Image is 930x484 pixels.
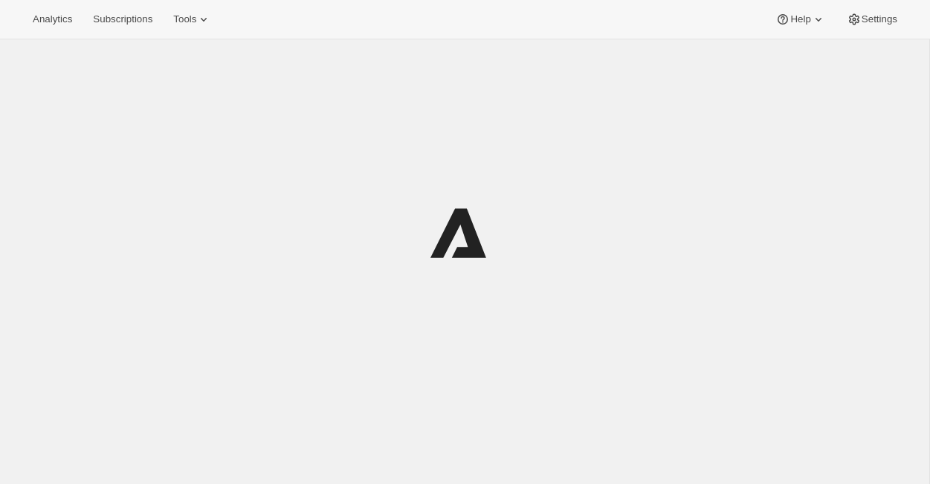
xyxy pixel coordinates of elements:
[93,13,152,25] span: Subscriptions
[766,9,834,30] button: Help
[84,9,161,30] button: Subscriptions
[164,9,220,30] button: Tools
[790,13,810,25] span: Help
[24,9,81,30] button: Analytics
[33,13,72,25] span: Analytics
[173,13,196,25] span: Tools
[838,9,906,30] button: Settings
[862,13,897,25] span: Settings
